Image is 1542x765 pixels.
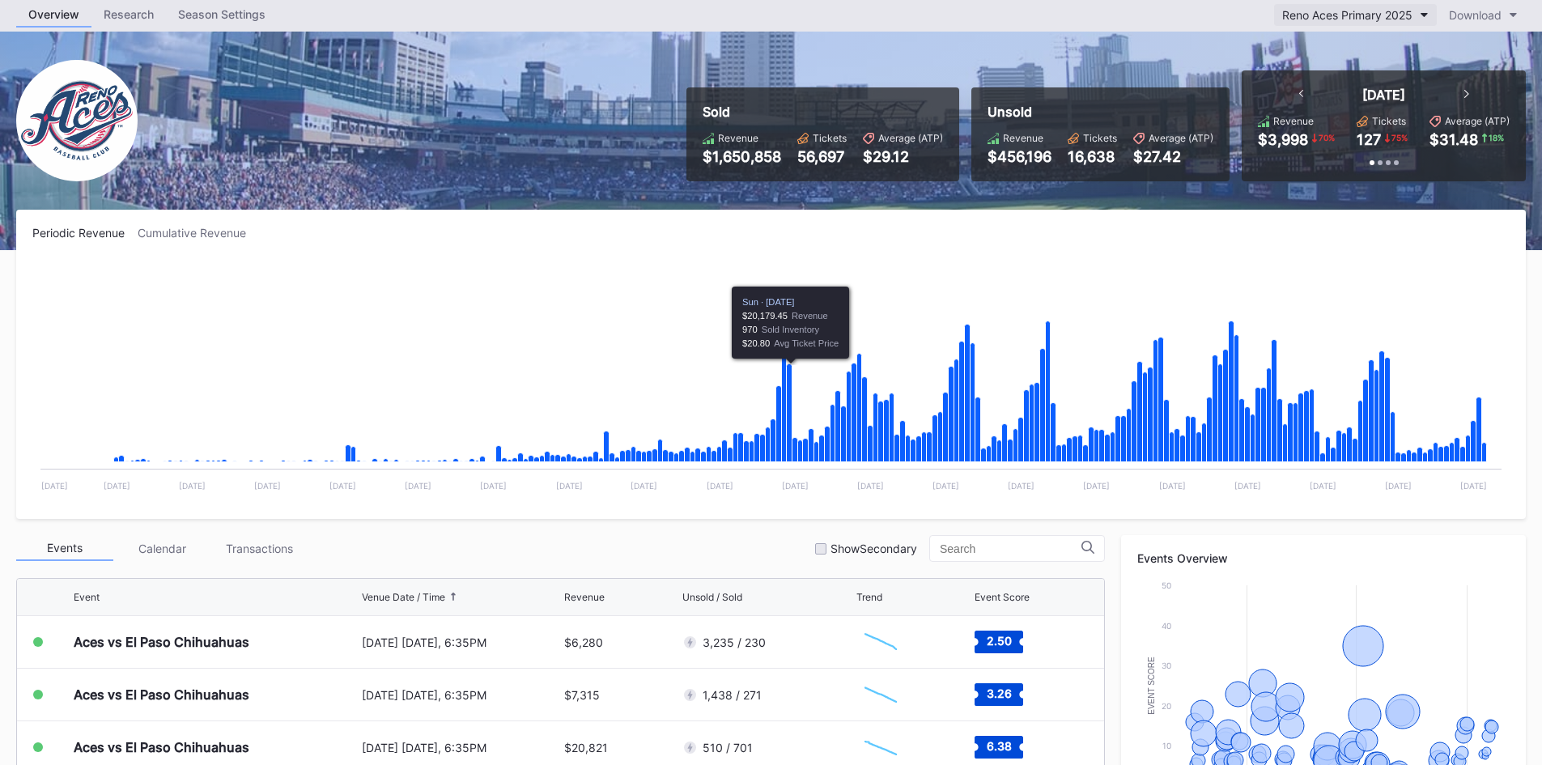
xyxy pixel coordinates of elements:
[718,132,758,144] div: Revenue
[782,481,809,491] text: [DATE]
[91,2,166,28] a: Research
[797,148,847,165] div: 56,697
[210,536,308,561] div: Transactions
[1449,8,1502,22] div: Download
[564,741,608,754] div: $20,821
[74,634,249,650] div: Aces vs El Paso Chihuahuas
[1083,132,1117,144] div: Tickets
[988,148,1051,165] div: $456,196
[74,686,249,703] div: Aces vs El Paso Chihuahuas
[104,481,130,491] text: [DATE]
[863,148,943,165] div: $29.12
[1003,132,1043,144] div: Revenue
[1385,481,1412,491] text: [DATE]
[1147,657,1156,715] text: Event Score
[830,542,917,555] div: Show Secondary
[703,635,766,649] div: 3,235 / 230
[1133,148,1213,165] div: $27.42
[91,2,166,26] div: Research
[1357,131,1381,148] div: 127
[1274,4,1437,26] button: Reno Aces Primary 2025
[975,591,1030,603] div: Event Score
[878,132,943,144] div: Average (ATP)
[1372,115,1406,127] div: Tickets
[703,104,943,120] div: Sold
[986,739,1011,753] text: 6.38
[362,635,561,649] div: [DATE] [DATE], 6:35PM
[986,686,1011,700] text: 3.26
[1008,481,1034,491] text: [DATE]
[703,688,762,702] div: 1,438 / 271
[138,226,259,240] div: Cumulative Revenue
[362,688,561,702] div: [DATE] [DATE], 6:35PM
[1390,131,1409,144] div: 75 %
[813,132,847,144] div: Tickets
[1487,131,1506,144] div: 18 %
[41,481,68,491] text: [DATE]
[1445,115,1510,127] div: Average (ATP)
[1068,148,1117,165] div: 16,638
[1234,481,1261,491] text: [DATE]
[707,481,733,491] text: [DATE]
[988,104,1213,120] div: Unsold
[856,674,905,715] svg: Chart title
[1162,580,1171,590] text: 50
[1441,4,1526,26] button: Download
[564,688,600,702] div: $7,315
[1429,131,1478,148] div: $31.48
[1083,481,1110,491] text: [DATE]
[986,634,1011,648] text: 2.50
[1362,87,1405,103] div: [DATE]
[1282,8,1412,22] div: Reno Aces Primary 2025
[32,226,138,240] div: Periodic Revenue
[1310,481,1336,491] text: [DATE]
[480,481,507,491] text: [DATE]
[362,741,561,754] div: [DATE] [DATE], 6:35PM
[16,536,113,561] div: Events
[179,481,206,491] text: [DATE]
[703,148,781,165] div: $1,650,858
[1137,551,1510,565] div: Events Overview
[1162,661,1171,670] text: 30
[940,542,1081,555] input: Search
[703,741,753,754] div: 510 / 701
[1162,741,1171,750] text: 10
[166,2,278,28] a: Season Settings
[254,481,281,491] text: [DATE]
[1317,131,1336,144] div: 70 %
[682,591,742,603] div: Unsold / Sold
[362,591,445,603] div: Venue Date / Time
[857,481,884,491] text: [DATE]
[329,481,356,491] text: [DATE]
[405,481,431,491] text: [DATE]
[16,2,91,28] a: Overview
[113,536,210,561] div: Calendar
[1159,481,1186,491] text: [DATE]
[32,260,1510,503] svg: Chart title
[932,481,959,491] text: [DATE]
[856,622,905,662] svg: Chart title
[564,635,603,649] div: $6,280
[1460,481,1487,491] text: [DATE]
[1273,115,1314,127] div: Revenue
[564,591,605,603] div: Revenue
[74,739,249,755] div: Aces vs El Paso Chihuahuas
[1162,621,1171,631] text: 40
[1149,132,1213,144] div: Average (ATP)
[1162,701,1171,711] text: 20
[1258,131,1308,148] div: $3,998
[631,481,657,491] text: [DATE]
[856,591,882,603] div: Trend
[556,481,583,491] text: [DATE]
[74,591,100,603] div: Event
[166,2,278,26] div: Season Settings
[16,60,138,181] img: RenoAces.png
